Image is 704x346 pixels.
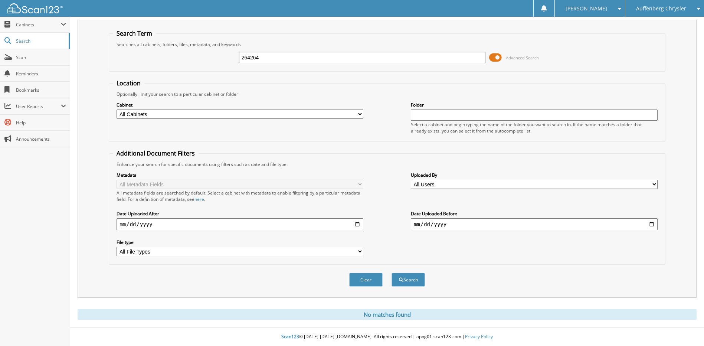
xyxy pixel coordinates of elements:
[113,161,661,167] div: Enhance your search for specific documents using filters such as date and file type.
[349,273,383,287] button: Clear
[16,71,66,77] span: Reminders
[411,210,658,217] label: Date Uploaded Before
[16,22,61,28] span: Cabinets
[667,310,704,346] iframe: Chat Widget
[117,218,363,230] input: start
[281,333,299,340] span: Scan123
[117,210,363,217] label: Date Uploaded After
[392,273,425,287] button: Search
[113,79,144,87] legend: Location
[411,218,658,230] input: end
[117,102,363,108] label: Cabinet
[411,102,658,108] label: Folder
[113,91,661,97] div: Optionally limit your search to a particular cabinet or folder
[506,55,539,61] span: Advanced Search
[117,239,363,245] label: File type
[16,87,66,93] span: Bookmarks
[16,120,66,126] span: Help
[636,6,686,11] span: Auffenberg Chrysler
[7,3,63,13] img: scan123-logo-white.svg
[70,328,704,346] div: © [DATE]-[DATE] [DOMAIN_NAME]. All rights reserved | appg01-scan123-com |
[16,136,66,142] span: Announcements
[566,6,607,11] span: [PERSON_NAME]
[117,190,363,202] div: All metadata fields are searched by default. Select a cabinet with metadata to enable filtering b...
[411,121,658,134] div: Select a cabinet and begin typing the name of the folder you want to search in. If the name match...
[113,29,156,37] legend: Search Term
[16,103,61,110] span: User Reports
[113,41,661,48] div: Searches all cabinets, folders, files, metadata, and keywords
[16,54,66,61] span: Scan
[194,196,204,202] a: here
[411,172,658,178] label: Uploaded By
[117,172,363,178] label: Metadata
[465,333,493,340] a: Privacy Policy
[16,38,65,44] span: Search
[78,309,697,320] div: No matches found
[113,149,199,157] legend: Additional Document Filters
